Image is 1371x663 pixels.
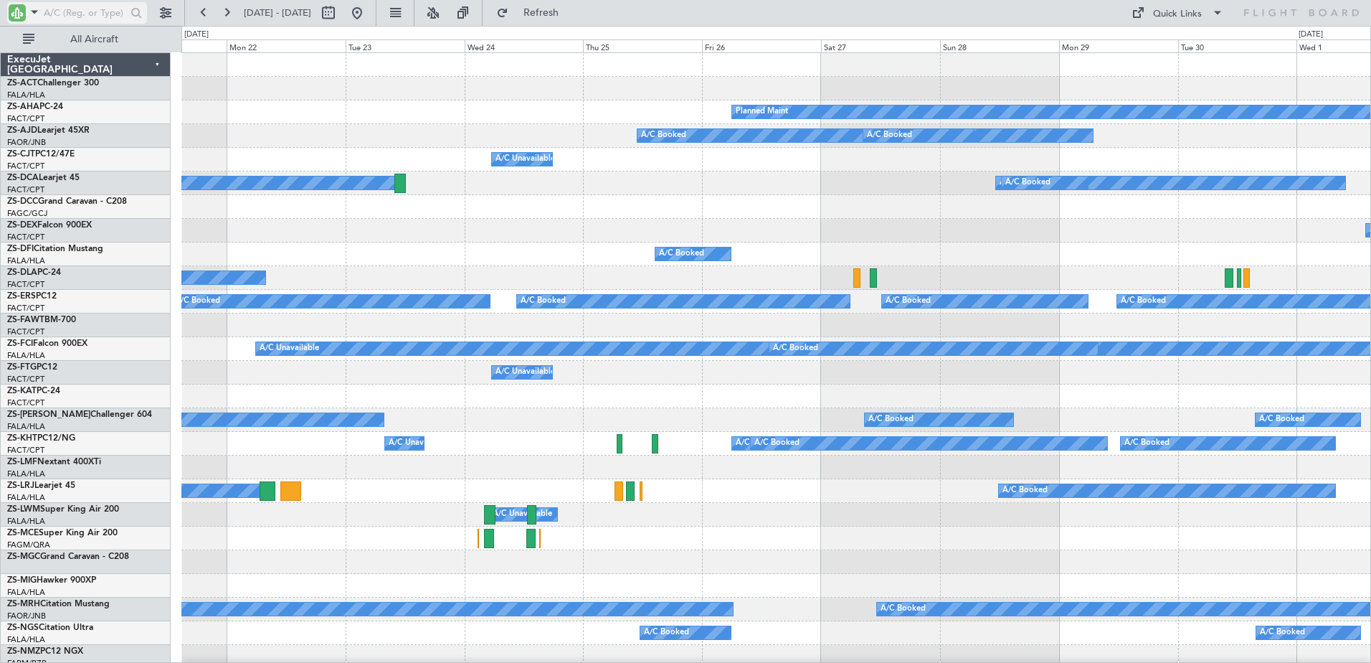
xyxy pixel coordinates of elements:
[773,338,818,359] div: A/C Booked
[7,529,39,537] span: ZS-MCE
[7,611,46,621] a: FAOR/JNB
[7,232,44,243] a: FACT/CPT
[7,600,110,608] a: ZS-MRHCitation Mustang
[7,434,75,443] a: ZS-KHTPC12/NG
[7,505,40,514] span: ZS-LWM
[7,505,119,514] a: ZS-LWMSuper King Air 200
[7,363,57,372] a: ZS-FTGPC12
[1000,172,1045,194] div: A/C Booked
[7,103,63,111] a: ZS-AHAPC-24
[244,6,311,19] span: [DATE] - [DATE]
[7,316,39,324] span: ZS-FAW
[881,598,926,620] div: A/C Booked
[175,291,220,312] div: A/C Booked
[465,39,584,52] div: Wed 24
[7,255,45,266] a: FALA/HLA
[7,516,45,527] a: FALA/HLA
[7,279,44,290] a: FACT/CPT
[1005,172,1050,194] div: A/C Booked
[7,221,37,230] span: ZS-DEX
[7,126,90,135] a: ZS-AJDLearjet 45XR
[7,624,39,632] span: ZS-NGS
[7,587,45,598] a: FALA/HLA
[7,624,93,632] a: ZS-NGSCitation Ultra
[7,150,35,159] span: ZS-CJT
[702,39,821,52] div: Fri 26
[7,292,36,301] span: ZS-ERS
[260,338,319,359] div: A/C Unavailable
[7,398,44,408] a: FACT/CPT
[7,79,37,88] span: ZS-ACT
[7,245,34,253] span: ZS-DFI
[886,291,931,312] div: A/C Booked
[346,39,465,52] div: Tue 23
[7,103,39,111] span: ZS-AHA
[1178,39,1297,52] div: Tue 30
[7,292,57,301] a: ZS-ERSPC12
[7,126,37,135] span: ZS-AJD
[736,101,788,123] div: Planned Maint
[7,576,96,585] a: ZS-MIGHawker 900XP
[7,197,38,206] span: ZS-DCC
[7,316,76,324] a: ZS-FAWTBM-700
[644,622,689,644] div: A/C Booked
[1259,409,1304,431] div: A/C Booked
[7,387,60,395] a: ZS-KATPC-24
[7,363,37,372] span: ZS-FTG
[7,421,45,432] a: FALA/HLA
[7,90,45,100] a: FALA/HLA
[493,504,552,525] div: A/C Unavailable
[583,39,702,52] div: Thu 25
[7,150,75,159] a: ZS-CJTPC12/47E
[940,39,1059,52] div: Sun 28
[1002,480,1048,502] div: A/C Booked
[7,339,87,348] a: ZS-FCIFalcon 900EX
[867,125,912,146] div: A/C Booked
[7,387,37,395] span: ZS-KAT
[37,34,151,44] span: All Aircraft
[7,529,118,537] a: ZS-MCESuper King Air 200
[7,326,44,337] a: FACT/CPT
[7,445,44,456] a: FACT/CPT
[7,174,80,182] a: ZS-DCALearjet 45
[7,197,127,206] a: ZS-DCCGrand Caravan - C208
[7,540,50,550] a: FAGM/QRA
[7,113,44,124] a: FACT/CPT
[736,433,795,454] div: A/C Unavailable
[641,125,686,146] div: A/C Booked
[821,39,940,52] div: Sat 27
[7,374,44,385] a: FACT/CPT
[511,8,571,18] span: Refresh
[7,221,92,230] a: ZS-DEXFalcon 900EX
[44,2,126,24] input: A/C (Reg. or Type)
[7,268,61,277] a: ZS-DLAPC-24
[7,268,37,277] span: ZS-DLA
[868,409,914,431] div: A/C Booked
[7,410,152,419] a: ZS-[PERSON_NAME]Challenger 604
[7,350,45,361] a: FALA/HLA
[7,492,45,503] a: FALA/HLA
[490,1,576,24] button: Refresh
[754,433,800,454] div: A/C Booked
[7,79,99,88] a: ZS-ACTChallenger 300
[1121,291,1166,312] div: A/C Booked
[7,576,37,585] span: ZS-MIG
[7,552,129,561] a: ZS-MGCGrand Caravan - C208
[7,137,46,148] a: FAOR/JNB
[1260,622,1305,644] div: A/C Booked
[7,481,34,490] span: ZS-LRJ
[1153,7,1202,22] div: Quick Links
[495,362,555,383] div: A/C Unavailable
[7,600,40,608] span: ZS-MRH
[1124,433,1170,454] div: A/C Booked
[7,434,37,443] span: ZS-KHT
[495,149,555,170] div: A/C Unavailable
[16,28,156,51] button: All Aircraft
[227,39,346,52] div: Mon 22
[659,243,704,265] div: A/C Booked
[7,552,40,561] span: ZS-MGC
[7,647,40,656] span: ZS-NMZ
[7,469,45,479] a: FALA/HLA
[7,303,44,314] a: FACT/CPT
[7,245,103,253] a: ZS-DFICitation Mustang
